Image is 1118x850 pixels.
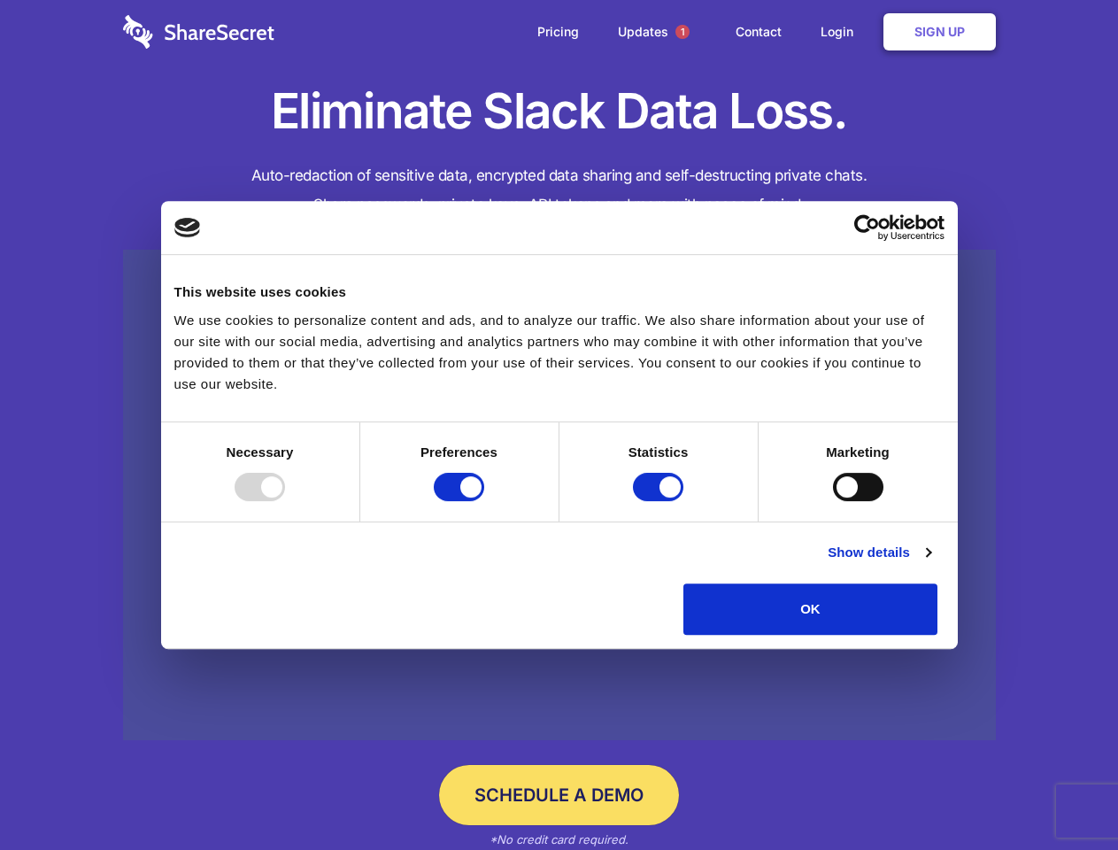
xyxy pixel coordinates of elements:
strong: Preferences [420,444,497,460]
div: This website uses cookies [174,282,945,303]
a: Contact [718,4,799,59]
a: Login [803,4,880,59]
h1: Eliminate Slack Data Loss. [123,80,996,143]
h4: Auto-redaction of sensitive data, encrypted data sharing and self-destructing private chats. Shar... [123,161,996,220]
span: 1 [675,25,690,39]
button: OK [683,583,937,635]
strong: Marketing [826,444,890,460]
a: Usercentrics Cookiebot - opens in a new window [790,214,945,241]
a: Pricing [520,4,597,59]
strong: Statistics [628,444,689,460]
em: *No credit card required. [490,832,628,846]
a: Schedule a Demo [439,765,679,825]
div: We use cookies to personalize content and ads, and to analyze our traffic. We also share informat... [174,310,945,395]
a: Wistia video thumbnail [123,250,996,741]
strong: Necessary [227,444,294,460]
a: Show details [828,542,930,563]
a: Sign Up [883,13,996,50]
img: logo-wordmark-white-trans-d4663122ce5f474addd5e946df7df03e33cb6a1c49d2221995e7729f52c070b2.svg [123,15,274,49]
img: logo [174,218,201,237]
